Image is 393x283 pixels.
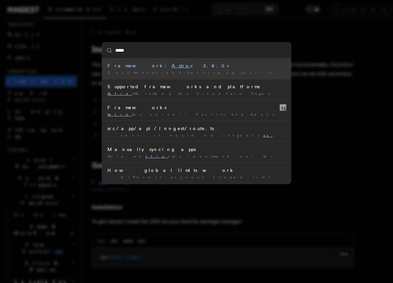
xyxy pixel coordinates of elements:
mark: Astro [107,112,132,116]
div: Supported frameworks and platforms [107,83,286,90]
mark: stro [145,154,168,158]
div: AWS Lambda Bun Cloudflare Pages Cloudflare Workers DigitalOcean … [107,91,286,96]
div: Frameworks [107,104,286,111]
span: Setting up your Inngest app [187,71,315,75]
div: How global limits work [107,167,286,174]
mark: astro [263,133,290,137]
mark: Astro [107,92,132,95]
mark: Astro [172,63,190,68]
div: Bun.serve() Fastify Koa NestJS Next.js (app … [107,112,286,117]
span: / [179,71,185,75]
div: … different account scoped limits, we ngly recommend that you use … [107,175,286,180]
div: src/app/api/inngest/route.ts [107,125,286,132]
div: While we ngly recommend our Vercel integration, you can still … [107,154,286,159]
div: Manually syncing apps [107,146,286,153]
div: Framework: v3.8.0+ [107,62,286,69]
div: … next, it would be inngest/ , inngest/remix, and so … [107,133,286,138]
span: Documentation [107,71,177,75]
